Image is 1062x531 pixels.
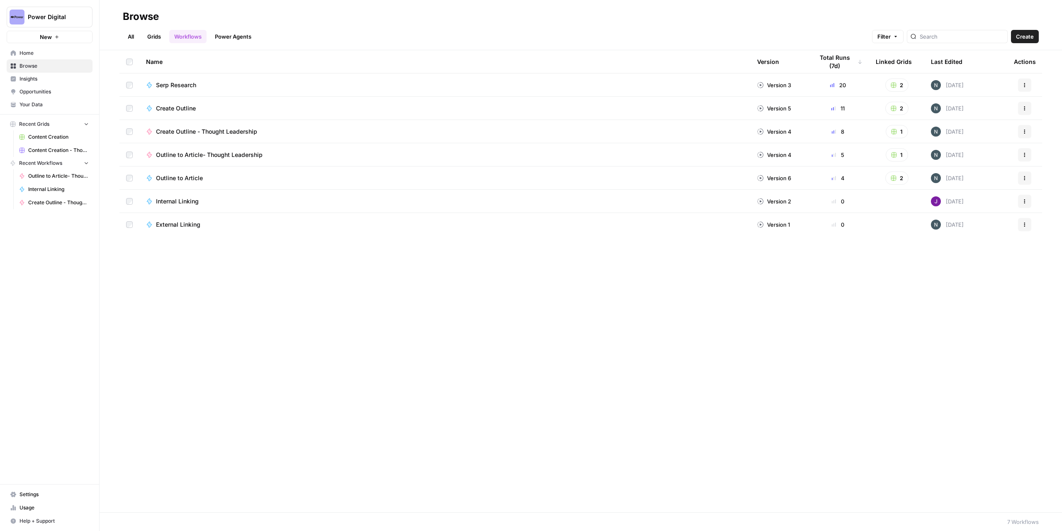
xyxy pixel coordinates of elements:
[931,50,962,73] div: Last Edited
[886,125,908,138] button: 1
[146,104,744,113] a: Create Outline
[931,150,941,160] img: mfx9qxiwvwbk9y2m949wqpoopau8
[7,72,93,86] a: Insights
[814,197,862,206] div: 0
[931,150,964,160] div: [DATE]
[885,78,909,92] button: 2
[814,220,862,229] div: 0
[156,174,203,182] span: Outline to Article
[19,49,89,57] span: Home
[19,88,89,95] span: Opportunities
[1011,30,1039,43] button: Create
[931,103,941,113] img: mfx9qxiwvwbk9y2m949wqpoopau8
[931,196,941,206] img: nj1ssy6o3lyd6ijko0eoja4aphzn
[19,504,89,511] span: Usage
[757,151,792,159] div: Version 4
[7,501,93,514] a: Usage
[872,30,904,43] button: Filter
[15,183,93,196] a: Internal Linking
[19,491,89,498] span: Settings
[931,80,941,90] img: mfx9qxiwvwbk9y2m949wqpoopau8
[15,196,93,209] a: Create Outline - Thought Leadership
[28,147,89,154] span: Content Creation - Thought Leadership
[28,199,89,206] span: Create Outline - Thought Leadership
[146,174,744,182] a: Outline to Article
[877,32,891,41] span: Filter
[814,81,862,89] div: 20
[15,169,93,183] a: Outline to Article- Thought Leadership
[19,159,62,167] span: Recent Workflows
[28,172,89,180] span: Outline to Article- Thought Leadership
[1014,50,1036,73] div: Actions
[19,517,89,525] span: Help + Support
[28,133,89,141] span: Content Creation
[931,220,941,230] img: mfx9qxiwvwbk9y2m949wqpoopau8
[15,144,93,157] a: Content Creation - Thought Leadership
[931,173,941,183] img: mfx9qxiwvwbk9y2m949wqpoopau8
[156,151,263,159] span: Outline to Article- Thought Leadership
[169,30,207,43] a: Workflows
[146,220,744,229] a: External Linking
[757,174,791,182] div: Version 6
[146,151,744,159] a: Outline to Article- Thought Leadership
[156,220,200,229] span: External Linking
[156,127,257,136] span: Create Outline - Thought Leadership
[814,127,862,136] div: 8
[7,488,93,501] a: Settings
[885,102,909,115] button: 2
[7,157,93,169] button: Recent Workflows
[931,127,941,137] img: mfx9qxiwvwbk9y2m949wqpoopau8
[210,30,256,43] a: Power Agents
[886,148,908,162] button: 1
[757,104,791,113] div: Version 5
[757,50,779,73] div: Version
[142,30,166,43] a: Grids
[7,46,93,60] a: Home
[7,7,93,27] button: Workspace: Power Digital
[10,10,24,24] img: Power Digital Logo
[28,13,78,21] span: Power Digital
[814,50,862,73] div: Total Runs (7d)
[885,171,909,185] button: 2
[19,101,89,108] span: Your Data
[814,104,862,113] div: 11
[123,10,159,23] div: Browse
[757,197,791,206] div: Version 2
[757,220,790,229] div: Version 1
[814,174,862,182] div: 4
[146,197,744,206] a: Internal Linking
[931,220,964,230] div: [DATE]
[757,127,792,136] div: Version 4
[1007,518,1039,526] div: 7 Workflows
[920,32,1004,41] input: Search
[1016,32,1034,41] span: Create
[7,31,93,43] button: New
[15,130,93,144] a: Content Creation
[146,50,744,73] div: Name
[7,118,93,130] button: Recent Grids
[876,50,912,73] div: Linked Grids
[28,186,89,193] span: Internal Linking
[40,33,52,41] span: New
[7,85,93,98] a: Opportunities
[19,75,89,83] span: Insights
[931,196,964,206] div: [DATE]
[156,104,196,113] span: Create Outline
[7,514,93,528] button: Help + Support
[931,80,964,90] div: [DATE]
[814,151,862,159] div: 5
[931,103,964,113] div: [DATE]
[146,81,744,89] a: Serp Research
[156,81,196,89] span: Serp Research
[7,59,93,73] a: Browse
[123,30,139,43] a: All
[931,173,964,183] div: [DATE]
[146,127,744,136] a: Create Outline - Thought Leadership
[931,127,964,137] div: [DATE]
[757,81,791,89] div: Version 3
[156,197,199,206] span: Internal Linking
[7,98,93,111] a: Your Data
[19,120,49,128] span: Recent Grids
[19,62,89,70] span: Browse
